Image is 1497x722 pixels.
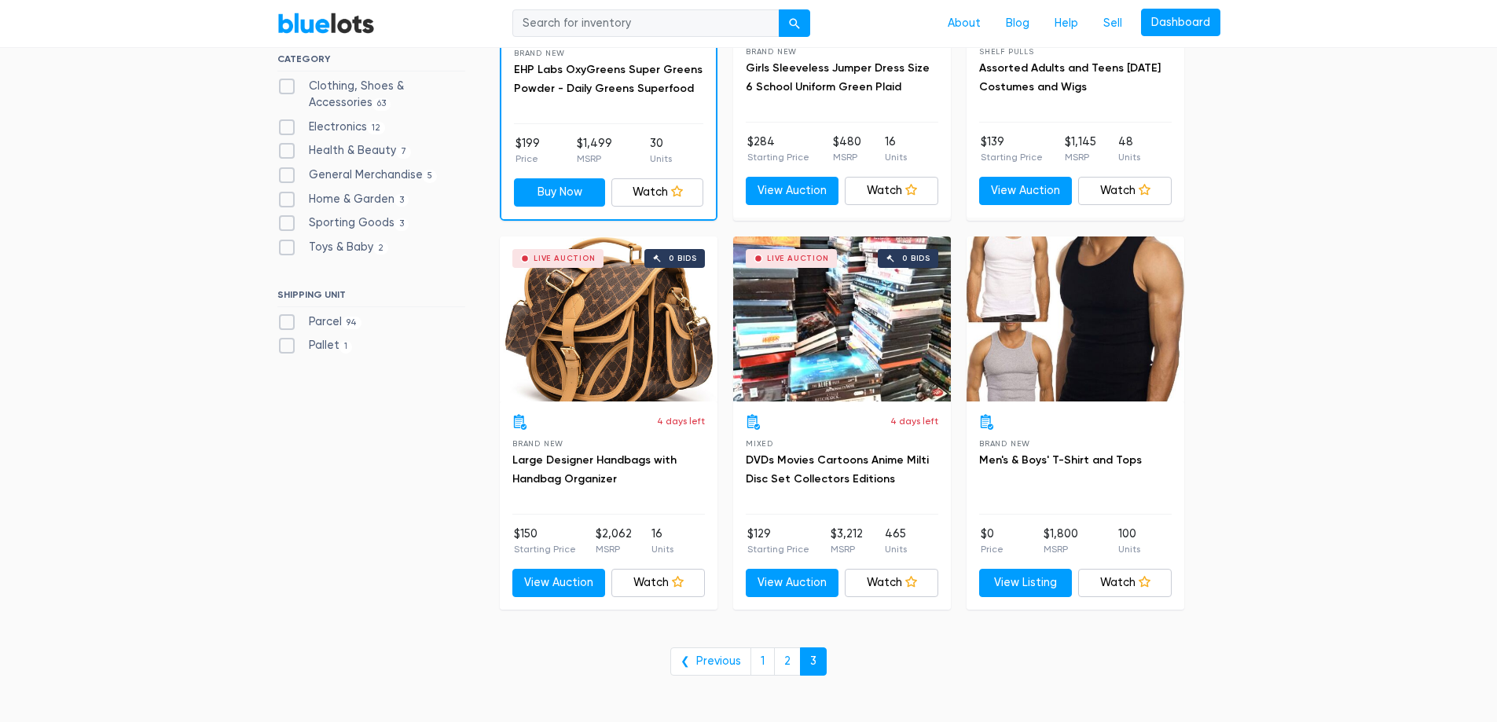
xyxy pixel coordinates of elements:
a: Watch [845,569,938,597]
a: View Auction [746,177,839,205]
span: Brand New [514,49,565,57]
a: View Auction [979,177,1073,205]
li: 16 [651,526,673,557]
a: Watch [1078,569,1172,597]
span: Brand New [512,439,563,448]
a: View Auction [512,569,606,597]
li: $2,062 [596,526,632,557]
p: Starting Price [981,150,1043,164]
a: Help [1042,9,1091,38]
li: $150 [514,526,576,557]
li: $129 [747,526,809,557]
label: General Merchandise [277,167,438,184]
li: $480 [833,134,861,165]
p: Price [981,542,1004,556]
p: MSRP [596,542,632,556]
a: About [935,9,993,38]
li: 48 [1118,134,1140,165]
span: 63 [372,98,391,111]
span: Shelf Pulls [979,47,1034,56]
p: Units [885,150,907,164]
a: Buy Now [514,178,606,207]
input: Search for inventory [512,9,780,38]
div: 0 bids [669,255,697,262]
p: Units [651,542,673,556]
span: 5 [423,170,438,182]
p: MSRP [577,152,612,166]
p: Units [1118,150,1140,164]
a: Men's & Boys' T-Shirt and Tops [979,453,1142,467]
h6: SHIPPING UNIT [277,289,465,306]
a: Live Auction 0 bids [733,236,951,401]
a: Dashboard [1141,9,1220,37]
li: 100 [1118,526,1140,557]
a: Watch [1078,177,1172,205]
li: 16 [885,134,907,165]
a: Large Designer Handbags with Handbag Organizer [512,453,677,486]
p: Price [516,152,540,166]
a: Live Auction 0 bids [500,236,717,401]
p: Starting Price [747,542,809,556]
label: Parcel [277,313,362,331]
li: 30 [650,135,672,167]
a: Assorted Adults and Teens [DATE] Costumes and Wigs [979,61,1161,93]
label: Toys & Baby [277,239,389,256]
li: $0 [981,526,1004,557]
label: Electronics [277,119,386,136]
span: Brand New [979,439,1030,448]
p: Starting Price [514,542,576,556]
p: MSRP [1044,542,1078,556]
a: Watch [611,178,703,207]
p: MSRP [1065,150,1096,164]
span: 2 [373,242,389,255]
a: Sell [1091,9,1135,38]
span: 12 [367,122,386,134]
a: Blog [993,9,1042,38]
li: $199 [516,135,540,167]
li: $1,800 [1044,526,1078,557]
a: View Listing [979,569,1073,597]
span: Brand New [746,47,797,56]
a: 2 [774,647,801,676]
a: View Auction [746,569,839,597]
span: 3 [394,218,409,231]
li: $284 [747,134,809,165]
span: 3 [394,194,409,207]
a: ❮ Previous [670,647,751,676]
a: DVDs Movies Cartoons Anime Milti Disc Set Collectors Editions [746,453,929,486]
p: MSRP [831,542,863,556]
p: Units [650,152,672,166]
li: $1,499 [577,135,612,167]
li: $1,145 [1065,134,1096,165]
div: 0 bids [902,255,930,262]
a: BlueLots [277,12,375,35]
label: Pallet [277,337,353,354]
p: MSRP [833,150,861,164]
a: Watch [845,177,938,205]
li: $139 [981,134,1043,165]
li: 465 [885,526,907,557]
label: Health & Beauty [277,142,412,159]
span: 7 [396,146,412,159]
h6: CATEGORY [277,53,465,71]
a: 1 [750,647,775,676]
li: $3,212 [831,526,863,557]
label: Home & Garden [277,191,409,208]
span: 94 [342,317,362,329]
p: Units [1118,542,1140,556]
p: 4 days left [657,414,705,428]
span: 1 [339,341,353,354]
p: Starting Price [747,150,809,164]
div: Live Auction [767,255,829,262]
a: EHP Labs OxyGreens Super Greens Powder - Daily Greens Superfood [514,63,703,95]
p: Units [885,542,907,556]
label: Sporting Goods [277,214,409,232]
p: 4 days left [890,414,938,428]
label: Clothing, Shoes & Accessories [277,78,465,112]
a: Watch [611,569,705,597]
a: 3 [800,647,827,676]
a: Girls Sleeveless Jumper Dress Size 6 School Uniform Green Plaid [746,61,930,93]
div: Live Auction [534,255,596,262]
span: Mixed [746,439,773,448]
